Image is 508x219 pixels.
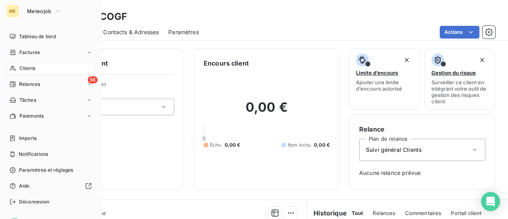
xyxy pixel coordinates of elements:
span: Imports [19,135,37,142]
span: Paiements [19,112,44,120]
span: Meteojob [27,8,52,14]
h6: Informations client [48,58,174,68]
span: Notifications [19,151,48,158]
span: Relances [373,210,395,216]
span: 0 [202,135,206,141]
span: Gestion du risque [431,70,476,76]
span: Tableau de bord [19,33,56,40]
span: Aide [19,182,30,190]
a: 56Relances [6,78,95,91]
span: Ajouter une limite d’encours autorisé [356,79,413,92]
span: Surveiller ce client en intégrant votre outil de gestion des risques client. [431,79,489,105]
span: Suivi général Clients [366,146,422,154]
span: Commentaires [405,210,442,216]
div: Open Intercom Messenger [481,192,500,211]
a: Clients [6,62,95,75]
button: Limite d’encoursAjouter une limite d’encours autorisé [349,48,420,110]
a: Imports [6,132,95,145]
a: Aide [6,180,95,192]
span: Paramètres [168,28,199,36]
button: Actions [440,26,479,39]
span: Clients [19,65,35,72]
button: Gestion du risqueSurveiller ce client en intégrant votre outil de gestion des risques client. [425,48,495,110]
a: Tableau de bord [6,30,95,43]
span: Factures [19,49,40,56]
a: Tâches [6,94,95,107]
span: Tout [352,210,364,216]
a: Paiements [6,110,95,122]
span: Échu [210,141,221,149]
span: Tâches [19,97,36,104]
h6: Relance [359,124,485,134]
span: Contacts & Adresses [103,28,159,36]
span: Relances [19,81,40,88]
span: 0,00 € [225,141,241,149]
div: ME [6,5,19,17]
span: 56 [88,76,98,83]
h6: Encours client [204,58,249,68]
a: Factures [6,46,95,59]
span: Portail client [451,210,481,216]
span: 0,00 € [314,141,330,149]
span: Limite d’encours [356,70,398,76]
h6: Historique [307,208,347,218]
span: Paramètres et réglages [19,167,73,174]
span: Aucune relance prévue [359,169,485,177]
span: Propriétés Client [64,81,174,92]
span: Déconnexion [19,198,50,205]
a: Paramètres et réglages [6,164,95,176]
span: Non-échu [288,141,311,149]
h2: 0,00 € [204,99,330,123]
